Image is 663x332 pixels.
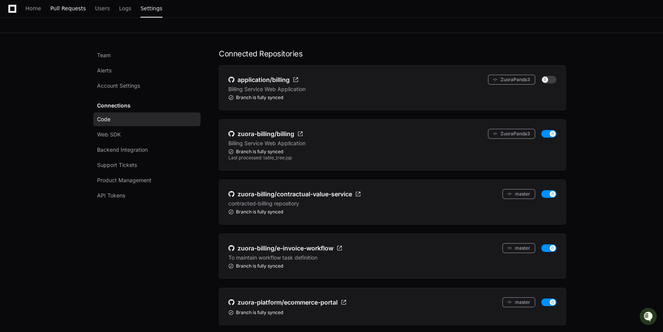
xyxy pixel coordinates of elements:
a: zuora-billing/billing [228,129,303,139]
span: Pylon [76,80,92,86]
button: ZuoraPanda3 [488,129,535,139]
span: application/billing [237,75,290,84]
a: API Tokens [93,189,201,202]
button: ZuoraPanda3 [488,75,535,85]
div: Branch is fully synced [228,149,556,155]
span: Code [97,115,110,123]
span: Backend Integration [97,146,148,154]
span: Product Management [97,176,151,184]
button: Start new chat [129,59,139,68]
a: Product Management [93,173,201,187]
span: Alerts [97,67,112,74]
span: zuora-billing/billing [237,129,294,138]
p: Billing Service Web Application [228,85,306,93]
span: zuora-billing/e-invoice-workflow [237,244,333,253]
a: Backend Integration [93,143,201,157]
div: Branch is fully synced [228,209,556,215]
a: Support Tickets [93,158,201,172]
iframe: Open customer support [639,307,659,327]
span: zuora-billing/contractual-value-service [237,189,352,199]
a: zuora-billing/e-invoice-workflow [228,243,343,253]
h1: Connected Repositories [219,48,566,59]
p: To maintain workflow task definition [228,254,317,261]
div: Branch is fully synced [228,95,556,101]
a: Account Settings [93,79,201,93]
span: Logs [119,6,131,11]
button: master [502,297,535,307]
span: Home [25,6,41,11]
div: Last processed: table_tree.jsp [228,155,556,161]
a: zuora-billing/contractual-value-service [228,189,361,199]
div: We're offline, but we'll be back soon! [26,64,110,71]
p: contracted-billing repository [228,200,299,207]
span: Web SDK [97,131,121,138]
img: PlayerZero [8,8,23,23]
p: Billing Service Web Application [228,140,306,147]
button: master [502,243,535,253]
span: Team [97,51,111,59]
div: Start new chat [26,57,125,64]
span: Users [95,6,110,11]
span: API Tokens [97,192,125,199]
div: Branch is fully synced [228,263,556,269]
a: Team [93,48,201,62]
div: Branch is fully synced [228,310,556,316]
span: Account Settings [97,82,140,90]
span: Pull Requests [50,6,86,11]
span: Support Tickets [97,161,137,169]
div: Welcome [8,30,139,43]
a: Code [93,112,201,126]
span: zuora-platform/ecommerce-portal [237,298,338,307]
a: Powered byPylon [54,80,92,86]
span: Settings [140,6,162,11]
a: zuora-platform/ecommerce-portal [228,297,347,307]
a: application/billing [228,75,299,85]
a: Web SDK [93,128,201,141]
a: Alerts [93,64,201,77]
img: 1756235613930-3d25f9e4-fa56-45dd-b3ad-e072dfbd1548 [8,57,21,71]
button: master [502,189,535,199]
